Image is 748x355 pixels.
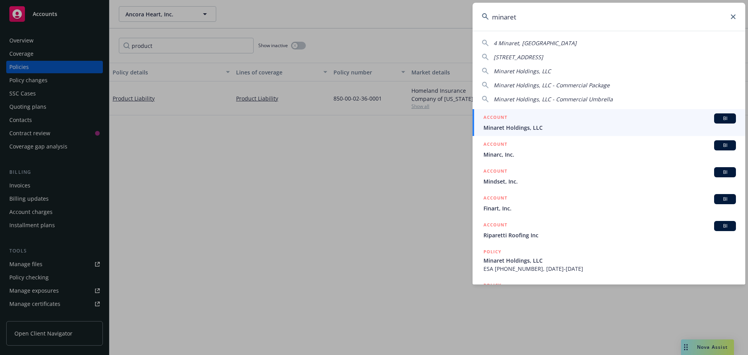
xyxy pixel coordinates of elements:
span: BI [717,115,733,122]
span: 4 Minaret, [GEOGRAPHIC_DATA] [494,39,577,47]
span: Minaret Holdings, LLC [483,256,736,265]
span: Minaret Holdings, LLC [494,67,551,75]
a: ACCOUNTBIMindset, Inc. [473,163,745,190]
a: ACCOUNTBIMinarc, Inc. [473,136,745,163]
span: Minarc, Inc. [483,150,736,159]
span: BI [717,196,733,203]
h5: POLICY [483,281,501,289]
input: Search... [473,3,745,31]
span: Finart, Inc. [483,204,736,212]
a: POLICY [473,277,745,311]
a: ACCOUNTBIFinart, Inc. [473,190,745,217]
h5: ACCOUNT [483,221,507,230]
h5: ACCOUNT [483,194,507,203]
span: BI [717,142,733,149]
span: Minaret Holdings, LLC - Commercial Umbrella [494,95,613,103]
span: ESA [PHONE_NUMBER], [DATE]-[DATE] [483,265,736,273]
span: Riparetti Roofing Inc [483,231,736,239]
h5: ACCOUNT [483,113,507,123]
span: Minaret Holdings, LLC - Commercial Package [494,81,610,89]
h5: ACCOUNT [483,140,507,150]
a: ACCOUNTBIMinaret Holdings, LLC [473,109,745,136]
span: Mindset, Inc. [483,177,736,185]
h5: POLICY [483,248,501,256]
span: Minaret Holdings, LLC [483,124,736,132]
h5: ACCOUNT [483,167,507,177]
span: BI [717,169,733,176]
span: [STREET_ADDRESS] [494,53,543,61]
a: POLICYMinaret Holdings, LLCESA [PHONE_NUMBER], [DATE]-[DATE] [473,244,745,277]
a: ACCOUNTBIRiparetti Roofing Inc [473,217,745,244]
span: BI [717,223,733,230]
